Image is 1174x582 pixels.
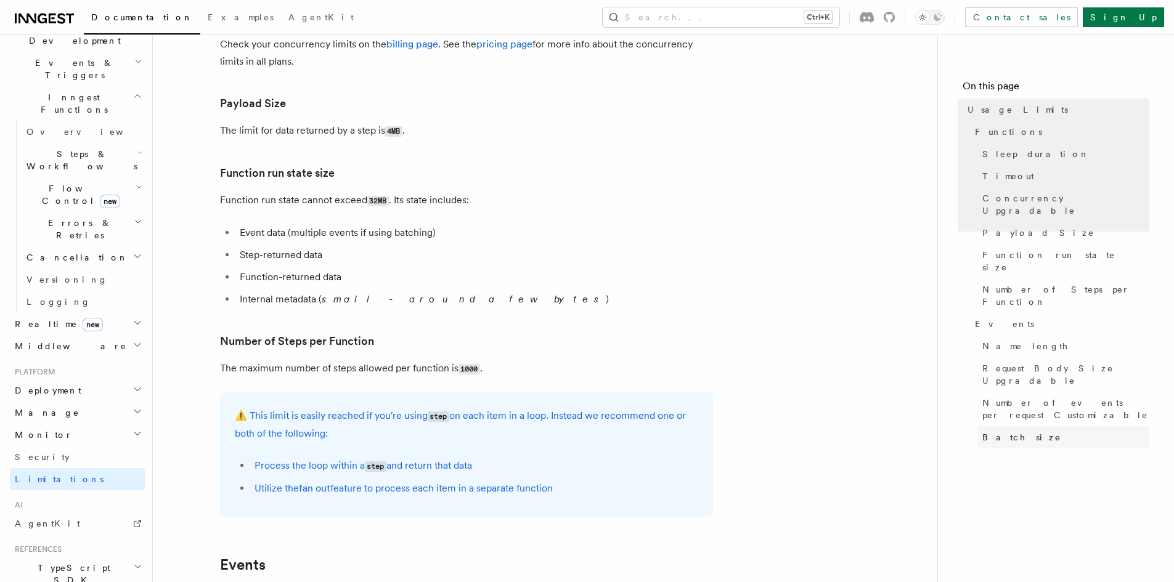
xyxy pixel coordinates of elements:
[977,357,1149,392] a: Request Body Size Upgradable
[220,122,713,140] p: The limit for data returned by a step is .
[965,7,1078,27] a: Contact sales
[476,38,532,50] a: pricing page
[10,379,145,402] button: Deployment
[22,177,145,212] button: Flow Controlnew
[982,397,1149,421] span: Number of events per request Customizable
[26,127,153,137] span: Overview
[963,99,1149,121] a: Usage Limits
[977,244,1149,278] a: Function run state size
[385,126,402,137] code: 4MB
[963,79,1149,99] h4: On this page
[10,402,145,424] button: Manage
[804,11,832,23] kbd: Ctrl+K
[22,251,128,264] span: Cancellation
[10,313,145,335] button: Realtimenew
[10,52,145,86] button: Events & Triggers
[22,217,134,241] span: Errors & Retries
[10,429,73,441] span: Monitor
[236,224,713,241] li: Event data (multiple events if using batching)
[10,91,133,116] span: Inngest Functions
[10,335,145,357] button: Middleware
[10,340,127,352] span: Middleware
[982,192,1149,217] span: Concurrency Upgradable
[982,249,1149,273] span: Function run state size
[603,7,839,27] button: Search...Ctrl+K
[982,227,1095,239] span: Payload Size
[982,283,1149,308] span: Number of Steps per Function
[977,143,1149,165] a: Sleep duration
[220,95,286,112] a: Payload Size
[970,313,1149,335] a: Events
[367,196,389,206] code: 32MB
[26,275,108,285] span: Versioning
[459,364,480,374] code: 1000
[10,446,145,468] a: Security
[10,500,23,510] span: AI
[22,291,145,313] a: Logging
[22,246,145,269] button: Cancellation
[236,246,713,264] li: Step-returned data
[982,362,1149,387] span: Request Body Size Upgradable
[977,187,1149,222] a: Concurrency Upgradable
[10,544,62,554] span: References
[975,318,1034,330] span: Events
[22,269,145,291] a: Versioning
[982,170,1034,182] span: Timeout
[26,297,91,307] span: Logging
[10,121,145,313] div: Inngest Functions
[22,182,136,207] span: Flow Control
[977,426,1149,448] a: Batch size
[10,384,81,397] span: Deployment
[10,406,79,419] span: Manage
[977,278,1149,313] a: Number of Steps per Function
[100,195,120,208] span: new
[22,212,145,246] button: Errors & Retries
[22,121,145,143] a: Overview
[220,192,713,209] p: Function run state cannot exceed . Its state includes:
[982,340,1069,352] span: Name length
[220,556,266,573] a: Events
[15,452,70,462] span: Security
[22,143,145,177] button: Steps & Workflows
[977,165,1149,187] a: Timeout
[10,318,103,330] span: Realtime
[220,333,374,350] a: Number of Steps per Function
[251,457,698,475] li: Process the loop within a and return that data
[220,360,713,378] p: The maximum number of steps allowed per function is .
[235,407,698,442] p: ⚠️ This limit is easily reached if you're using on each item in a loop. Instead we recommend one ...
[220,36,713,70] p: Check your concurrency limits on the . See the for more info about the concurrency limits in all ...
[977,392,1149,426] a: Number of events per request Customizable
[10,367,55,377] span: Platform
[236,269,713,286] li: Function-returned data
[322,293,606,305] em: small - around a few bytes
[982,148,1090,160] span: Sleep duration
[10,57,134,81] span: Events & Triggers
[251,480,698,497] li: Utilize the feature to process each item in a separate function
[281,4,361,33] a: AgentKit
[915,10,945,25] button: Toggle dark mode
[10,86,145,121] button: Inngest Functions
[10,512,145,535] a: AgentKit
[10,424,145,446] button: Monitor
[22,148,137,172] span: Steps & Workflows
[10,22,134,47] span: Local Development
[84,4,200,34] a: Documentation
[299,482,330,494] a: fan out
[236,291,713,308] li: Internal metadata ( )
[288,12,354,22] span: AgentKit
[83,318,103,331] span: new
[15,519,80,528] span: AgentKit
[10,17,145,52] button: Local Development
[208,12,274,22] span: Examples
[200,4,281,33] a: Examples
[1083,7,1164,27] a: Sign Up
[968,103,1068,116] span: Usage Limits
[428,411,449,422] code: step
[15,474,104,484] span: Limitations
[970,121,1149,143] a: Functions
[10,468,145,490] a: Limitations
[977,335,1149,357] a: Name length
[977,222,1149,244] a: Payload Size
[975,126,1042,138] span: Functions
[365,461,386,472] code: step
